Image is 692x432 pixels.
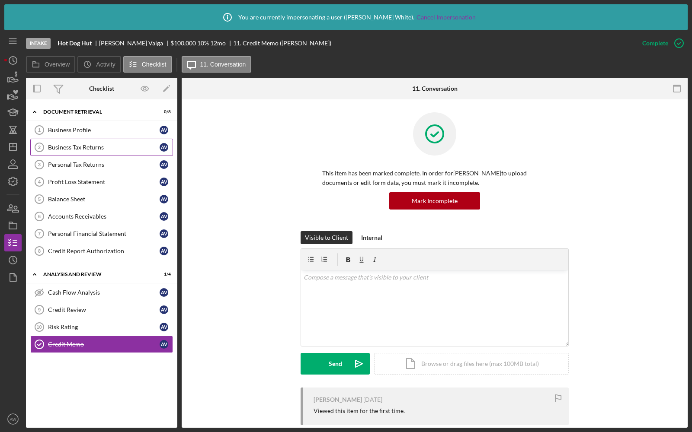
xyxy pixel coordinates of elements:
text: AW [10,417,16,422]
div: Mark Incomplete [412,192,458,210]
a: Cash Flow AnalysisAV [30,284,173,301]
a: Credit MemoAV [30,336,173,353]
tspan: 10 [36,324,42,330]
div: 11. Credit Memo ([PERSON_NAME]) [233,40,331,47]
label: Activity [96,61,115,68]
div: Intake [26,38,51,49]
a: 4Profit Loss StatementAV [30,173,173,191]
div: A V [160,178,168,186]
a: 9Credit ReviewAV [30,301,173,318]
div: A V [160,160,168,169]
div: Checklist [89,85,114,92]
button: Activity [77,56,121,73]
div: [PERSON_NAME] Valga [99,40,170,47]
a: 3Personal Tax ReturnsAV [30,156,173,173]
div: Complete [642,35,668,52]
div: 0 / 8 [155,109,171,114]
div: [PERSON_NAME] [314,396,362,403]
a: 1Business ProfileAV [30,121,173,139]
b: Hot Dog Hut [58,40,92,47]
div: 11. Conversation [412,85,458,92]
tspan: 6 [38,214,41,219]
label: Overview [45,61,70,68]
tspan: 1 [38,127,41,133]
div: Profit Loss Statement [48,178,160,185]
button: 11. Conversation [182,56,252,73]
div: Balance Sheet [48,196,160,203]
tspan: 4 [38,179,41,184]
a: 10Risk RatingAV [30,318,173,336]
label: Checklist [142,61,167,68]
button: Send [301,353,370,375]
div: A V [160,340,168,349]
div: Visible to Client [305,231,348,244]
a: 7Personal Financial StatementAV [30,225,173,242]
a: 8Credit Report AuthorizationAV [30,242,173,260]
div: 1 / 4 [155,272,171,277]
tspan: 8 [38,248,41,254]
div: A V [160,288,168,297]
div: Cash Flow Analysis [48,289,160,296]
tspan: 9 [38,307,41,312]
a: 6Accounts ReceivablesAV [30,208,173,225]
button: Internal [357,231,387,244]
a: Cancel Impersonation [416,14,476,21]
div: Analysis and Review [43,272,149,277]
div: A V [160,212,168,221]
p: This item has been marked complete. In order for [PERSON_NAME] to upload documents or edit form d... [322,168,547,188]
div: A V [160,126,168,134]
div: Internal [361,231,382,244]
tspan: 5 [38,197,41,202]
div: Accounts Receivables [48,213,160,220]
label: 11. Conversation [200,61,246,68]
div: Credit Memo [48,341,160,348]
div: You are currently impersonating a user ( [PERSON_NAME] White ). [217,6,476,28]
div: Personal Tax Returns [48,161,160,168]
a: 2Business Tax ReturnsAV [30,139,173,156]
div: A V [160,247,168,255]
div: Viewed this item for the first time. [314,407,405,414]
div: Personal Financial Statement [48,230,160,237]
tspan: 2 [38,145,41,150]
tspan: 3 [38,162,41,167]
a: 5Balance SheetAV [30,191,173,208]
div: A V [160,143,168,152]
div: A V [160,323,168,331]
button: Mark Incomplete [389,192,480,210]
div: Credit Report Authorization [48,248,160,254]
div: A V [160,195,168,203]
div: Business Profile [48,127,160,133]
time: 2025-09-15 21:54 [363,396,382,403]
div: Credit Review [48,306,160,313]
button: Checklist [123,56,172,73]
button: Visible to Client [301,231,352,244]
div: A V [160,305,168,314]
div: A V [160,229,168,238]
div: 10 % [197,40,209,47]
button: Complete [634,35,688,52]
div: 12 mo [210,40,226,47]
tspan: 7 [38,231,41,236]
div: Send [329,353,342,375]
button: AW [4,410,22,428]
div: Risk Rating [48,324,160,330]
button: Overview [26,56,75,73]
div: Business Tax Returns [48,144,160,151]
div: Document Retrieval [43,109,149,114]
span: $100,000 [170,39,196,47]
